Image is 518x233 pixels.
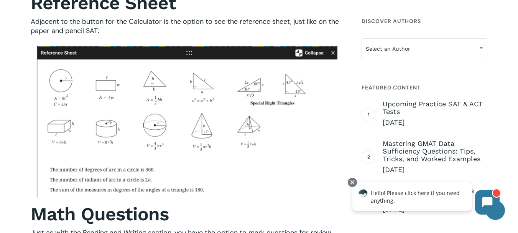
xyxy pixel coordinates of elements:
h4: Discover Authors [362,14,487,28]
span: Upcoming Practice SAT & ACT Tests [383,100,487,116]
iframe: Chatbot [344,176,507,222]
a: Mastering GMAT Data Sufficiency Questions: Tips, Tricks, and Worked Examples [DATE] [383,140,487,174]
h4: Featured Content [362,81,487,94]
b: Math Questions [31,203,169,225]
span: Select an Author [362,41,487,57]
span: Select an Author [362,38,487,59]
img: Bluebook Sneak Peak 15 [36,46,337,197]
span: [DATE] [383,118,487,127]
span: Adjacent to the button for the Calculator is the option to see the reference sheet, just like on ... [31,17,339,35]
a: Upcoming Practice SAT & ACT Tests [DATE] [383,100,487,127]
span: Mastering GMAT Data Sufficiency Questions: Tips, Tricks, and Worked Examples [383,140,487,163]
span: [DATE] [383,165,487,174]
